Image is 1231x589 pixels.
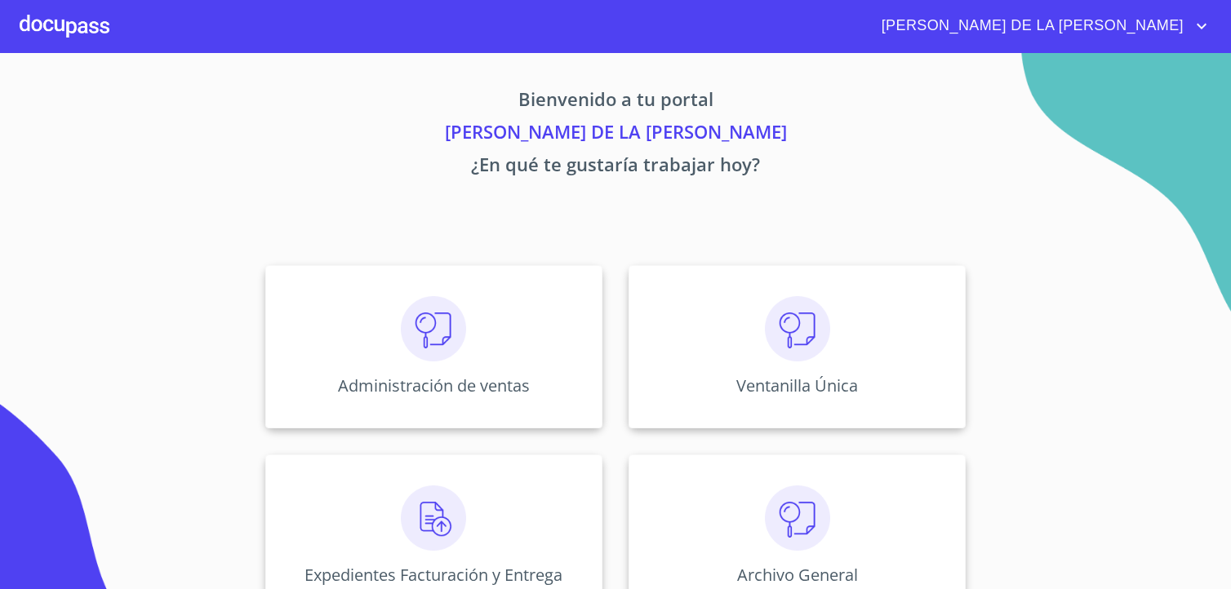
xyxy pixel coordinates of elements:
[736,374,858,396] p: Ventanilla Única
[401,485,466,551] img: carga.png
[113,151,1118,184] p: ¿En qué te gustaría trabajar hoy?
[113,118,1118,151] p: [PERSON_NAME] DE LA [PERSON_NAME]
[765,296,830,361] img: consulta.png
[869,13,1211,39] button: account of current user
[765,485,830,551] img: consulta.png
[113,86,1118,118] p: Bienvenido a tu portal
[401,296,466,361] img: consulta.png
[737,564,858,586] p: Archivo General
[304,564,562,586] p: Expedientes Facturación y Entrega
[338,374,530,396] p: Administración de ventas
[869,13,1192,39] span: [PERSON_NAME] DE LA [PERSON_NAME]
